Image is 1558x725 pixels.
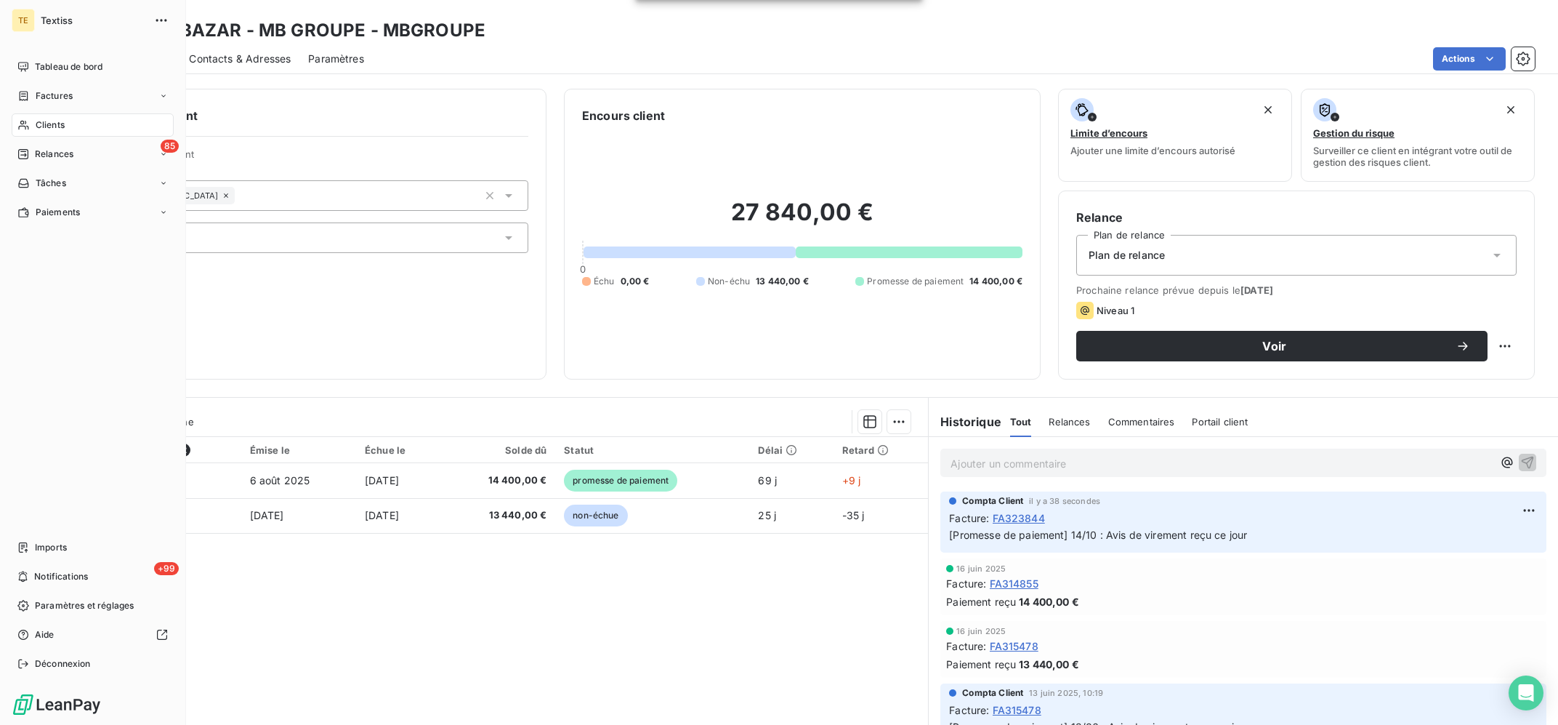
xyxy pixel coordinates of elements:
[250,444,347,456] div: Émise le
[35,657,91,670] span: Déconnexion
[117,148,528,169] span: Propriétés Client
[1010,416,1032,428] span: Tout
[949,529,1247,541] span: [Promesse de paiement] 14/10 : Avis de virement reçu ce jour
[161,140,179,153] span: 85
[35,599,134,612] span: Paramètres et réglages
[962,686,1023,700] span: Compta Client
[35,628,55,641] span: Aide
[956,627,1006,636] span: 16 juin 2025
[35,148,73,161] span: Relances
[88,107,528,124] h6: Informations client
[36,177,66,190] span: Tâches
[1089,248,1165,263] span: Plan de relance
[756,275,809,288] span: 13 440,00 €
[582,198,1022,241] h2: 27 840,00 €
[1097,305,1134,316] span: Niveau 1
[189,52,291,66] span: Contacts & Adresses
[365,509,399,521] span: [DATE]
[842,509,865,521] span: -35 j
[308,52,364,66] span: Paramètres
[946,594,1016,609] span: Paiement reçu
[621,275,650,288] span: 0,00 €
[1301,89,1535,182] button: Gestion du risqueSurveiller ce client en intégrant votre outil de gestion des risques client.
[1192,416,1248,428] span: Portail client
[929,413,1001,430] h6: Historique
[949,702,989,718] span: Facture :
[451,473,546,488] span: 14 400,00 €
[1094,340,1456,352] span: Voir
[35,541,67,554] span: Imports
[758,509,776,521] span: 25 j
[35,60,102,73] span: Tableau de bord
[1076,209,1517,226] h6: Relance
[41,15,145,26] span: Textiss
[365,474,399,486] span: [DATE]
[1070,145,1235,156] span: Ajouter une limite d’encours autorisé
[34,570,88,583] span: Notifications
[949,510,989,526] span: Facture :
[1108,416,1175,428] span: Commentaires
[365,444,434,456] div: Échue le
[36,119,65,132] span: Clients
[36,89,73,103] span: Factures
[758,444,824,456] div: Délai
[842,474,861,486] span: +9 j
[969,275,1022,288] span: 14 400,00 €
[12,693,102,716] img: Logo LeanPay
[12,623,174,646] a: Aide
[1029,689,1103,697] span: 13 juin 2025, 10:19
[235,189,246,202] input: Ajouter une valeur
[962,494,1023,508] span: Compta Client
[250,474,310,486] span: 6 août 2025
[1019,657,1079,672] span: 13 440,00 €
[842,444,920,456] div: Retard
[451,444,546,456] div: Solde dû
[990,638,1038,654] span: FA315478
[1049,416,1090,428] span: Relances
[1029,497,1100,505] span: il y a 38 secondes
[12,9,35,32] div: TE
[867,275,964,288] span: Promesse de paiement
[564,470,677,492] span: promesse de paiement
[1058,89,1292,182] button: Limite d’encoursAjouter une limite d’encours autorisé
[758,474,777,486] span: 69 j
[250,509,284,521] span: [DATE]
[990,576,1038,591] span: FA314855
[946,638,986,654] span: Facture :
[451,508,546,523] span: 13 440,00 €
[564,444,740,456] div: Statut
[1433,47,1506,71] button: Actions
[580,263,586,275] span: 0
[956,564,1006,573] span: 16 juin 2025
[128,17,485,44] h3: MAXI BAZAR - MB GROUPE - MBGROUPE
[1240,284,1273,296] span: [DATE]
[1313,145,1522,168] span: Surveiller ce client en intégrant votre outil de gestion des risques client.
[1070,127,1147,139] span: Limite d’encours
[564,505,627,526] span: non-échue
[1509,676,1543,710] div: Open Intercom Messenger
[946,657,1016,672] span: Paiement reçu
[1313,127,1394,139] span: Gestion du risque
[946,576,986,591] span: Facture :
[36,206,80,219] span: Paiements
[1076,284,1517,296] span: Prochaine relance prévue depuis le
[154,562,179,575] span: +99
[594,275,615,288] span: Échu
[1076,331,1488,361] button: Voir
[1019,594,1079,609] span: 14 400,00 €
[993,702,1041,718] span: FA315478
[582,107,665,124] h6: Encours client
[708,275,750,288] span: Non-échu
[993,510,1045,526] span: FA323844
